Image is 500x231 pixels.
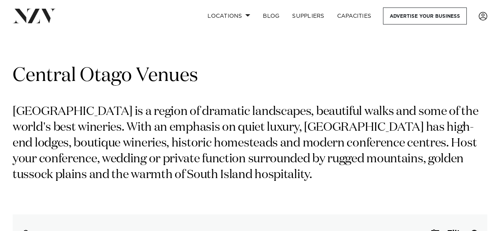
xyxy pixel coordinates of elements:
a: SUPPLIERS [286,8,330,24]
h1: Central Otago Venues [13,64,487,88]
img: nzv-logo.png [13,9,56,23]
a: Capacities [331,8,378,24]
a: Locations [201,8,257,24]
a: Advertise your business [383,8,467,24]
p: [GEOGRAPHIC_DATA] is a region of dramatic landscapes, beautiful walks and some of the world's bes... [13,104,487,183]
a: BLOG [257,8,286,24]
